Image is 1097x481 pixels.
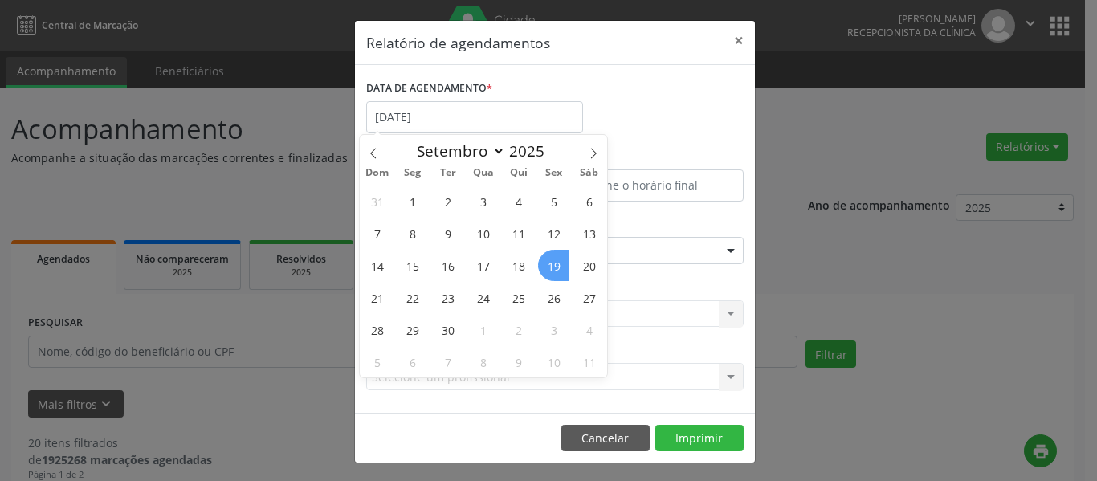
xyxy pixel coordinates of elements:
span: Setembro 29, 2025 [397,314,428,345]
span: Setembro 17, 2025 [467,250,499,281]
span: Setembro 12, 2025 [538,218,569,249]
span: Setembro 16, 2025 [432,250,463,281]
span: Setembro 3, 2025 [467,185,499,217]
span: Agosto 31, 2025 [361,185,393,217]
span: Setembro 8, 2025 [397,218,428,249]
span: Setembro 23, 2025 [432,282,463,313]
span: Setembro 21, 2025 [361,282,393,313]
span: Setembro 6, 2025 [573,185,605,217]
span: Setembro 28, 2025 [361,314,393,345]
span: Outubro 9, 2025 [503,346,534,377]
span: Outubro 10, 2025 [538,346,569,377]
span: Setembro 5, 2025 [538,185,569,217]
span: Outubro 6, 2025 [397,346,428,377]
span: Qui [501,168,536,178]
span: Setembro 13, 2025 [573,218,605,249]
span: Setembro 14, 2025 [361,250,393,281]
span: Outubro 7, 2025 [432,346,463,377]
span: Setembro 20, 2025 [573,250,605,281]
span: Setembro 10, 2025 [467,218,499,249]
span: Setembro 2, 2025 [432,185,463,217]
span: Outubro 1, 2025 [467,314,499,345]
span: Setembro 26, 2025 [538,282,569,313]
button: Cancelar [561,425,650,452]
button: Imprimir [655,425,744,452]
h5: Relatório de agendamentos [366,32,550,53]
span: Dom [360,168,395,178]
span: Setembro 24, 2025 [467,282,499,313]
span: Setembro 9, 2025 [432,218,463,249]
span: Setembro 27, 2025 [573,282,605,313]
span: Sáb [572,168,607,178]
input: Selecione o horário final [559,169,744,202]
span: Setembro 30, 2025 [432,314,463,345]
span: Outubro 8, 2025 [467,346,499,377]
input: Year [505,141,558,161]
span: Outubro 3, 2025 [538,314,569,345]
span: Qua [466,168,501,178]
span: Outubro 2, 2025 [503,314,534,345]
span: Setembro 22, 2025 [397,282,428,313]
span: Setembro 25, 2025 [503,282,534,313]
span: Setembro 19, 2025 [538,250,569,281]
span: Setembro 18, 2025 [503,250,534,281]
label: ATÉ [559,145,744,169]
span: Setembro 15, 2025 [397,250,428,281]
input: Selecione uma data ou intervalo [366,101,583,133]
span: Setembro 1, 2025 [397,185,428,217]
span: Ter [430,168,466,178]
span: Seg [395,168,430,178]
select: Month [409,140,505,162]
span: Setembro 11, 2025 [503,218,534,249]
span: Setembro 7, 2025 [361,218,393,249]
span: Outubro 5, 2025 [361,346,393,377]
span: Setembro 4, 2025 [503,185,534,217]
span: Outubro 4, 2025 [573,314,605,345]
label: DATA DE AGENDAMENTO [366,76,492,101]
span: Outubro 11, 2025 [573,346,605,377]
button: Close [723,21,755,60]
span: Sex [536,168,572,178]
